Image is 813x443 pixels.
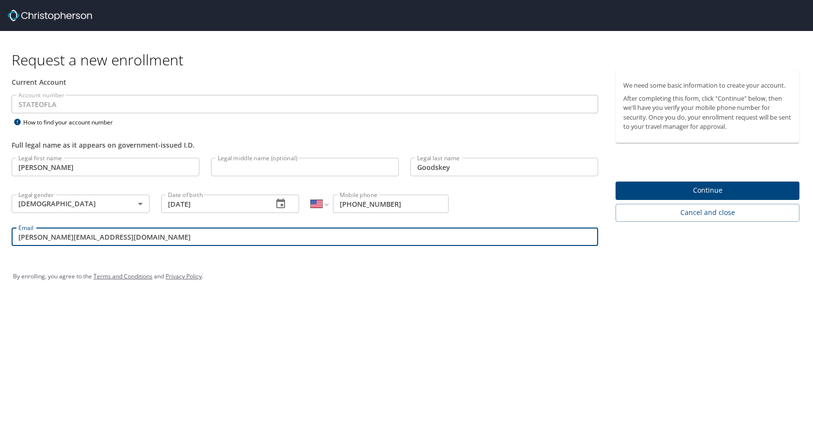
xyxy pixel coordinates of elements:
div: How to find your account number [12,116,133,128]
input: Enter phone number [333,195,449,213]
input: MM/DD/YYYY [161,195,265,213]
div: By enrolling, you agree to the and . [13,264,800,289]
button: Cancel and close [616,204,799,222]
p: After completing this form, click "Continue" below, then we'll have you verify your mobile phone ... [623,94,792,131]
div: [DEMOGRAPHIC_DATA] [12,195,150,213]
span: Continue [623,184,792,197]
a: Terms and Conditions [93,272,152,280]
div: Current Account [12,77,598,87]
div: Full legal name as it appears on government-issued I.D. [12,140,598,150]
a: Privacy Policy [166,272,202,280]
p: We need some basic information to create your account. [623,81,792,90]
span: Cancel and close [623,207,792,219]
img: cbt logo [8,10,92,21]
button: Continue [616,182,799,200]
h1: Request a new enrollment [12,50,807,69]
